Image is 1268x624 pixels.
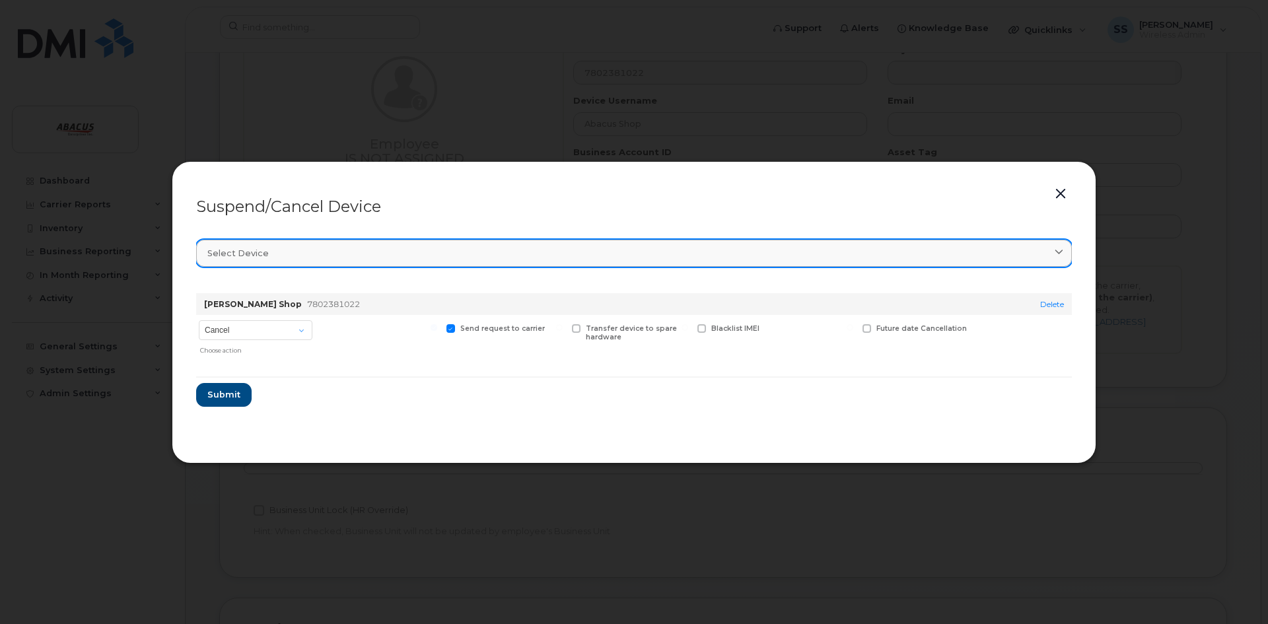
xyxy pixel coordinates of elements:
[196,199,1072,215] div: Suspend/Cancel Device
[586,324,677,341] span: Transfer device to spare hardware
[307,299,360,309] span: 7802381022
[876,324,967,333] span: Future date Cancellation
[682,324,688,331] input: Blacklist IMEI
[431,324,437,331] input: Send request to carrier
[1040,299,1064,309] a: Delete
[200,341,312,355] div: Choose action
[556,324,563,331] input: Transfer device to spare hardware
[207,247,269,260] span: Select device
[196,383,252,407] button: Submit
[196,240,1072,267] a: Select device
[204,299,302,309] strong: [PERSON_NAME] Shop
[460,324,545,333] span: Send request to carrier
[711,324,759,333] span: Blacklist IMEI
[847,324,853,331] input: Future date Cancellation
[207,388,240,401] span: Submit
